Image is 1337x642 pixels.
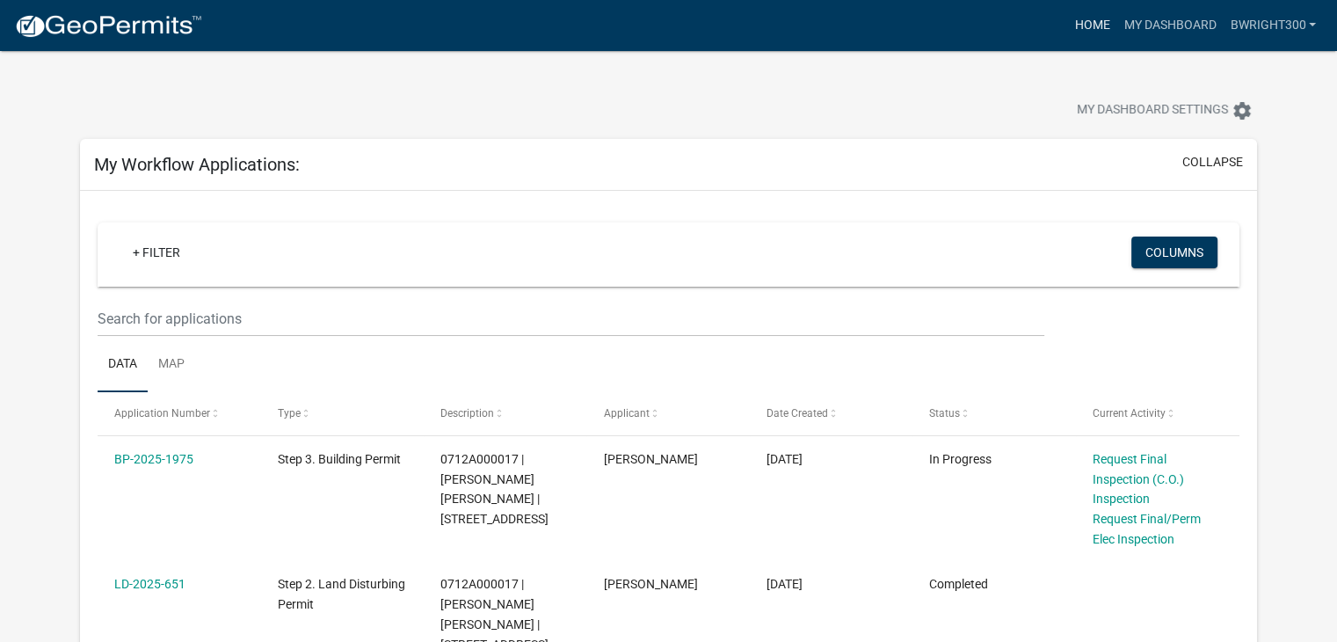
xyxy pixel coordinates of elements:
[1232,100,1253,121] i: settings
[1067,9,1116,42] a: Home
[278,452,401,466] span: Step 3. Building Permit
[586,392,749,434] datatable-header-cell: Applicant
[1077,100,1228,121] span: My Dashboard Settings
[114,452,193,466] a: BP-2025-1975
[440,407,494,419] span: Description
[1063,93,1267,128] button: My Dashboard Settingssettings
[1116,9,1223,42] a: My Dashboard
[114,577,185,591] a: LD-2025-651
[424,392,586,434] datatable-header-cell: Description
[767,452,803,466] span: 05/22/2025
[1076,392,1239,434] datatable-header-cell: Current Activity
[98,337,148,393] a: Data
[1093,512,1201,546] a: Request Final/Perm Elec Inspection
[767,577,803,591] span: 05/22/2025
[114,407,210,419] span: Application Number
[604,452,698,466] span: Bill Wright
[1131,237,1217,268] button: Columns
[1223,9,1323,42] a: bwright300
[929,452,992,466] span: In Progress
[440,452,549,526] span: 0712A000017 | MOORE ELIZABETH LAINE HOWARD | 57 FLING RD
[260,392,423,434] datatable-header-cell: Type
[1093,452,1184,507] a: Request Final Inspection (C.O.) Inspection
[604,577,698,591] span: Bill Wright
[929,577,988,591] span: Completed
[604,407,650,419] span: Applicant
[278,577,405,611] span: Step 2. Land Disturbing Permit
[98,392,260,434] datatable-header-cell: Application Number
[98,301,1044,337] input: Search for applications
[119,237,194,268] a: + Filter
[750,392,912,434] datatable-header-cell: Date Created
[278,407,301,419] span: Type
[912,392,1075,434] datatable-header-cell: Status
[1093,407,1166,419] span: Current Activity
[929,407,960,419] span: Status
[148,337,195,393] a: Map
[1182,153,1243,171] button: collapse
[767,407,828,419] span: Date Created
[94,154,300,175] h5: My Workflow Applications:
